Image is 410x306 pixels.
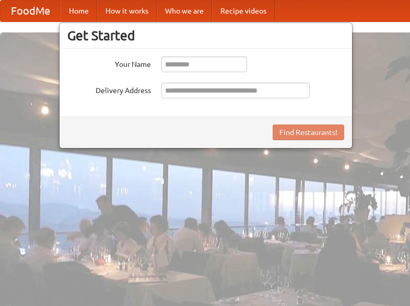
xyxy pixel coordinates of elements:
[212,1,275,21] a: Recipe videos
[1,1,61,21] a: FoodMe
[157,1,212,21] a: Who we are
[67,56,151,70] label: Your Name
[273,124,344,140] button: Find Restaurants!
[97,1,157,21] a: How it works
[67,83,151,96] label: Delivery Address
[67,28,344,43] h3: Get Started
[61,1,97,21] a: Home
